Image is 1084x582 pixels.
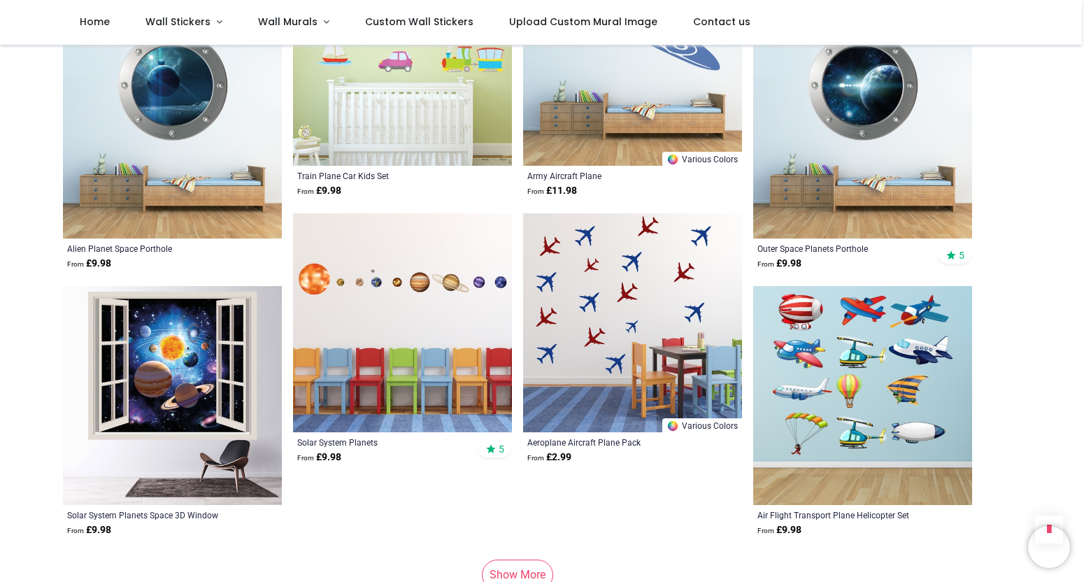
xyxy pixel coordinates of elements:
[527,454,544,462] span: From
[666,153,679,166] img: Color Wheel
[757,257,801,271] strong: £ 9.98
[297,436,466,448] a: Solar System Planets
[80,15,110,29] span: Home
[662,152,742,166] a: Various Colors
[297,170,466,181] a: Train Plane Car Kids Set
[757,243,926,254] a: Outer Space Planets Porthole
[693,15,750,29] span: Contact us
[293,213,512,432] img: Solar System Planets Wall Sticker
[959,249,964,262] span: 5
[527,184,577,198] strong: £ 11.98
[67,257,111,271] strong: £ 9.98
[527,436,696,448] a: Aeroplane Aircraft Plane Pack
[666,420,679,432] img: Color Wheel
[753,20,972,239] img: Outer Space Planets Porthole Wall Sticker
[662,418,742,432] a: Various Colors
[527,450,571,464] strong: £ 2.99
[297,450,341,464] strong: £ 9.98
[258,15,318,29] span: Wall Murals
[523,213,742,432] img: Aeroplane Aircraft Plane Wall Sticker Pack
[527,170,696,181] a: Army Aircraft Plane
[757,523,801,537] strong: £ 9.98
[297,454,314,462] span: From
[67,243,236,254] a: Alien Planet Space Porthole
[67,260,84,268] span: From
[757,509,926,520] a: Air Flight Transport Plane Helicopter Set
[753,286,972,505] img: Air Flight Transport Plane Helicopter Wall Sticker Set
[67,527,84,534] span: From
[499,443,504,455] span: 5
[63,286,282,505] img: Solar System Planets Space 3D Window Wall Sticker
[67,523,111,537] strong: £ 9.98
[757,260,774,268] span: From
[63,20,282,239] img: Alien Planet Space Porthole Wall Sticker
[297,187,314,195] span: From
[1028,526,1070,568] iframe: Brevo live chat
[297,184,341,198] strong: £ 9.98
[67,509,236,520] a: Solar System Planets Space 3D Window
[757,527,774,534] span: From
[365,15,473,29] span: Custom Wall Stickers
[145,15,211,29] span: Wall Stickers
[527,187,544,195] span: From
[509,15,657,29] span: Upload Custom Mural Image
